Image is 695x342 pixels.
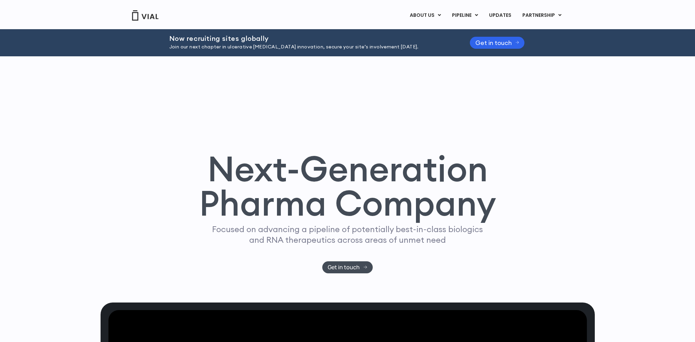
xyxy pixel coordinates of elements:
h2: Now recruiting sites globally [169,35,453,42]
a: UPDATES [484,10,517,21]
a: Get in touch [470,37,525,49]
h1: Next-Generation Pharma Company [199,151,496,221]
a: PARTNERSHIPMenu Toggle [517,10,567,21]
a: PIPELINEMenu Toggle [447,10,483,21]
img: Vial Logo [131,10,159,21]
a: Get in touch [322,261,373,273]
p: Join our next chapter in ulcerative [MEDICAL_DATA] innovation, secure your site’s involvement [DA... [169,43,453,51]
span: Get in touch [475,40,512,45]
a: ABOUT USMenu Toggle [404,10,446,21]
span: Get in touch [328,265,360,270]
p: Focused on advancing a pipeline of potentially best-in-class biologics and RNA therapeutics acros... [209,224,486,245]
